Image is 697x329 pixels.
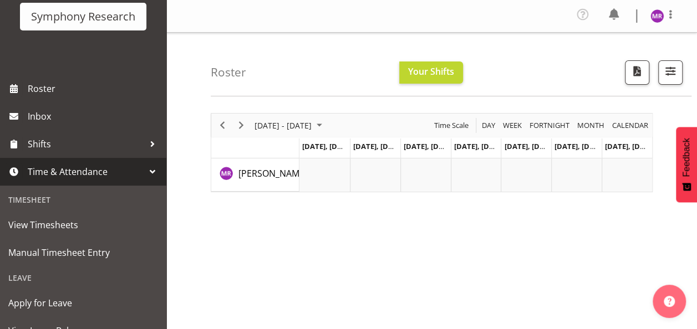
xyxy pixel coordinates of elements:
button: Filter Shifts [658,60,683,85]
span: Time & Attendance [28,163,144,180]
div: Timesheet [3,188,164,211]
button: Time Scale [433,119,471,132]
span: Apply for Leave [8,295,158,311]
span: Week [502,119,523,132]
div: Previous [213,114,232,137]
a: View Timesheets [3,211,164,239]
span: [DATE], [DATE] [302,141,353,151]
button: Timeline Week [501,119,524,132]
span: Shifts [28,136,144,152]
span: Feedback [681,138,691,177]
span: [DATE], [DATE] [554,141,605,151]
span: Roster [28,80,161,97]
span: Month [576,119,606,132]
td: Minu Rana resource [211,158,299,192]
button: Next [234,119,249,132]
a: [PERSON_NAME] [238,167,307,180]
span: Inbox [28,108,161,125]
span: Manual Timesheet Entry [8,244,158,261]
table: Timeline Week of September 1, 2025 [299,158,652,192]
span: [DATE], [DATE] [353,141,404,151]
button: Month [610,119,650,132]
span: Your Shifts [408,65,454,78]
span: Fortnight [528,119,571,132]
button: Feedback - Show survey [676,127,697,202]
img: minu-rana11870.jpg [650,9,664,23]
span: calendar [611,119,649,132]
button: Download a PDF of the roster according to the set date range. [625,60,649,85]
span: [DATE], [DATE] [404,141,454,151]
a: Apply for Leave [3,289,164,317]
div: Leave [3,266,164,289]
span: [DATE], [DATE] [454,141,505,151]
span: [DATE], [DATE] [504,141,554,151]
span: [DATE], [DATE] [605,141,655,151]
button: Fortnight [528,119,572,132]
span: Time Scale [433,119,470,132]
span: Day [481,119,496,132]
img: help-xxl-2.png [664,296,675,307]
button: Previous [215,119,230,132]
h4: Roster [211,66,246,79]
button: September 01 - 07, 2025 [253,119,327,132]
span: [DATE] - [DATE] [253,119,313,132]
button: Timeline Day [480,119,497,132]
div: Symphony Research [31,8,135,25]
button: Timeline Month [576,119,607,132]
a: Manual Timesheet Entry [3,239,164,266]
div: Next [232,114,251,137]
div: Timeline Week of September 1, 2025 [211,113,653,192]
span: View Timesheets [8,217,158,233]
button: Your Shifts [399,61,463,84]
